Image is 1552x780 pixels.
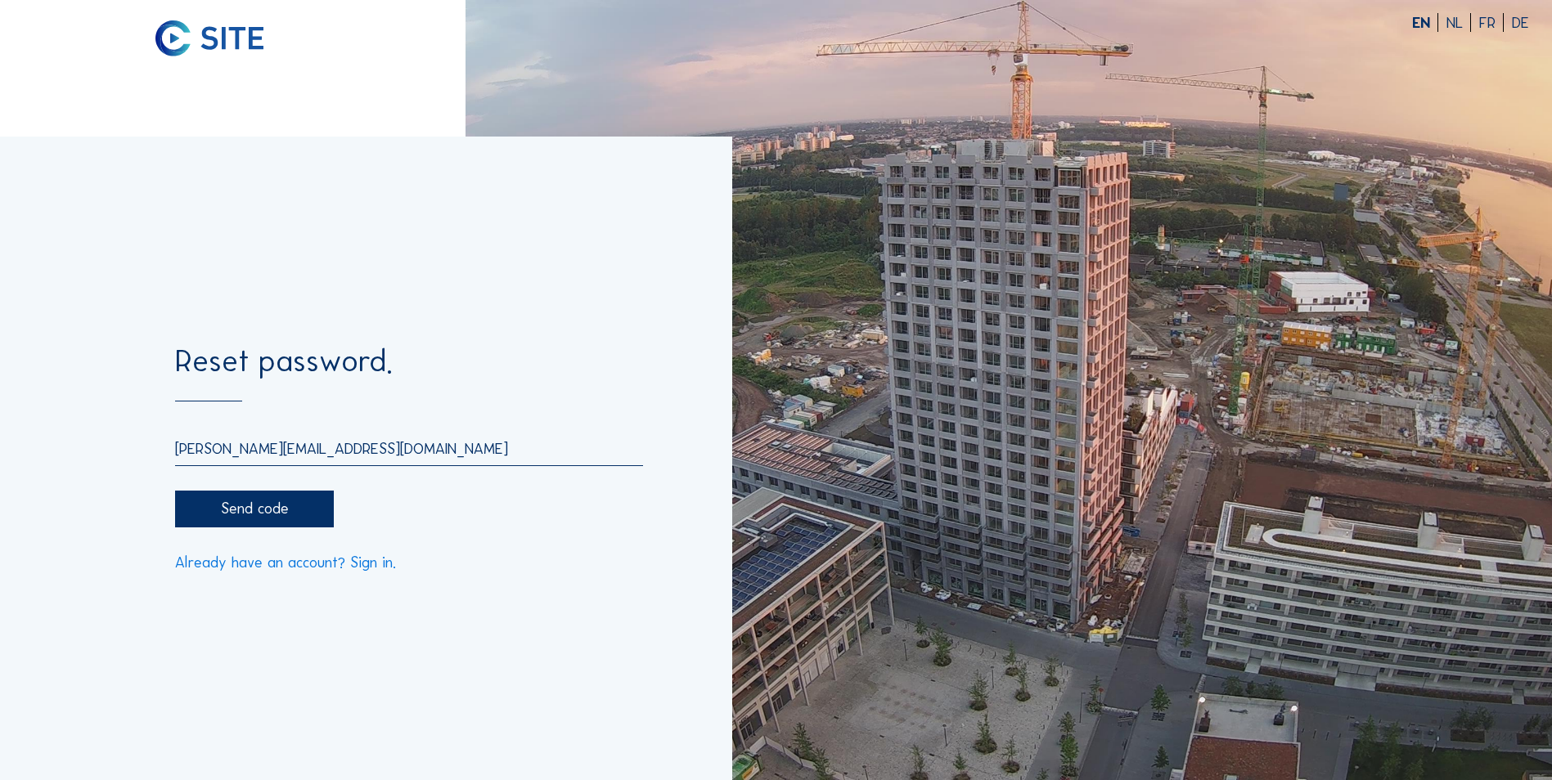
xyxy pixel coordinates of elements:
div: Reset password. [175,346,643,401]
div: NL [1446,16,1471,31]
div: FR [1479,16,1504,31]
img: C-SITE logo [155,20,264,57]
div: Send code [175,491,333,527]
div: EN [1412,16,1438,31]
a: Already have an account? Sign in. [175,555,396,571]
div: DE [1512,16,1529,31]
input: Email [175,439,643,458]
